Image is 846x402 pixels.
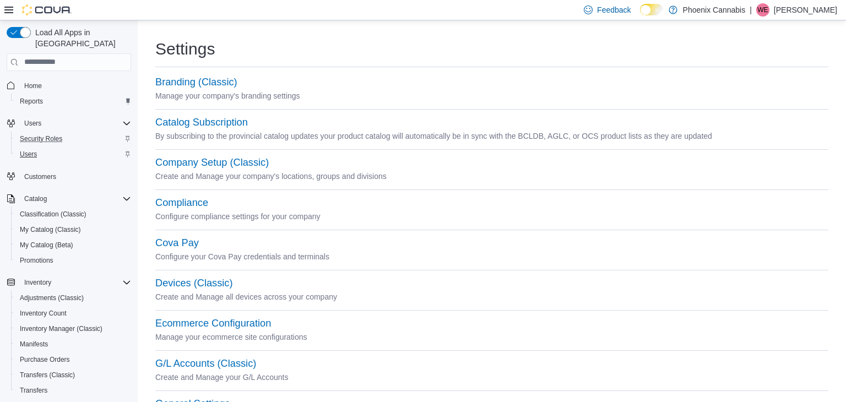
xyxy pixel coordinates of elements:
button: Reports [11,94,135,109]
button: Manifests [11,336,135,352]
span: Inventory [20,276,131,289]
button: Users [11,146,135,162]
p: [PERSON_NAME] [774,3,837,17]
p: Phoenix Cannabis [683,3,746,17]
a: Transfers [15,384,52,397]
button: Purchase Orders [11,352,135,367]
p: Create and Manage your G/L Accounts [155,371,828,384]
span: Adjustments (Classic) [15,291,131,305]
span: Home [24,82,42,90]
p: Manage your company's branding settings [155,89,828,102]
span: Inventory Count [15,307,131,320]
button: Users [20,117,46,130]
span: Manifests [20,340,48,349]
span: My Catalog (Classic) [15,223,131,236]
button: Transfers (Classic) [11,367,135,383]
a: Users [15,148,41,161]
a: Manifests [15,338,52,351]
button: My Catalog (Beta) [11,237,135,253]
span: Reports [15,95,131,108]
a: Reports [15,95,47,108]
button: Compliance [155,197,208,209]
p: Manage your ecommerce site configurations [155,330,828,344]
a: Purchase Orders [15,353,74,366]
span: We [757,3,768,17]
a: Promotions [15,254,58,267]
span: Users [15,148,131,161]
a: Inventory Manager (Classic) [15,322,107,335]
p: | [750,3,752,17]
span: Catalog [24,194,47,203]
span: Transfers [15,384,131,397]
button: Inventory Count [11,306,135,321]
span: Catalog [20,192,131,205]
span: Security Roles [20,134,62,143]
button: Devices (Classic) [155,278,232,289]
span: Home [20,79,131,93]
a: My Catalog (Beta) [15,238,78,252]
button: Home [2,78,135,94]
span: Classification (Classic) [20,210,86,219]
button: Classification (Classic) [11,207,135,222]
button: Cova Pay [155,237,199,249]
button: Company Setup (Classic) [155,157,269,169]
span: My Catalog (Beta) [15,238,131,252]
a: Security Roles [15,132,67,145]
span: Users [20,117,131,130]
button: Customers [2,169,135,184]
p: Configure your Cova Pay credentials and terminals [155,250,828,263]
span: Purchase Orders [20,355,70,364]
a: Inventory Count [15,307,71,320]
span: Purchase Orders [15,353,131,366]
h1: Settings [155,38,215,60]
a: Classification (Classic) [15,208,91,221]
p: Create and Manage all devices across your company [155,290,828,303]
p: By subscribing to the provincial catalog updates your product catalog will automatically be in sy... [155,129,828,143]
button: Users [2,116,135,131]
span: Customers [24,172,56,181]
span: Adjustments (Classic) [20,294,84,302]
span: Promotions [20,256,53,265]
a: Adjustments (Classic) [15,291,88,305]
button: Catalog Subscription [155,117,248,128]
p: Create and Manage your company's locations, groups and divisions [155,170,828,183]
a: My Catalog (Classic) [15,223,85,236]
button: Ecommerce Configuration [155,318,271,329]
span: Promotions [15,254,131,267]
div: Wael elrifai [756,3,769,17]
a: Customers [20,170,61,183]
input: Dark Mode [640,4,663,15]
span: Transfers [20,386,47,395]
button: My Catalog (Classic) [11,222,135,237]
span: Inventory Manager (Classic) [20,324,102,333]
button: Inventory [2,275,135,290]
span: Users [20,150,37,159]
span: Transfers (Classic) [20,371,75,379]
span: Inventory Count [20,309,67,318]
span: Transfers (Classic) [15,368,131,382]
span: My Catalog (Classic) [20,225,81,234]
span: Inventory [24,278,51,287]
button: Inventory Manager (Classic) [11,321,135,336]
span: Classification (Classic) [15,208,131,221]
span: Load All Apps in [GEOGRAPHIC_DATA] [31,27,131,49]
button: Transfers [11,383,135,398]
span: My Catalog (Beta) [20,241,73,249]
span: Customers [20,170,131,183]
span: Security Roles [15,132,131,145]
a: Home [20,79,46,93]
button: Catalog [20,192,51,205]
button: Catalog [2,191,135,207]
span: Reports [20,97,43,106]
p: Configure compliance settings for your company [155,210,828,223]
button: Security Roles [11,131,135,146]
span: Inventory Manager (Classic) [15,322,131,335]
button: G/L Accounts (Classic) [155,358,256,370]
span: Feedback [597,4,631,15]
img: Cova [22,4,72,15]
button: Branding (Classic) [155,77,237,88]
button: Promotions [11,253,135,268]
span: Users [24,119,41,128]
button: Inventory [20,276,56,289]
span: Dark Mode [640,15,641,16]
